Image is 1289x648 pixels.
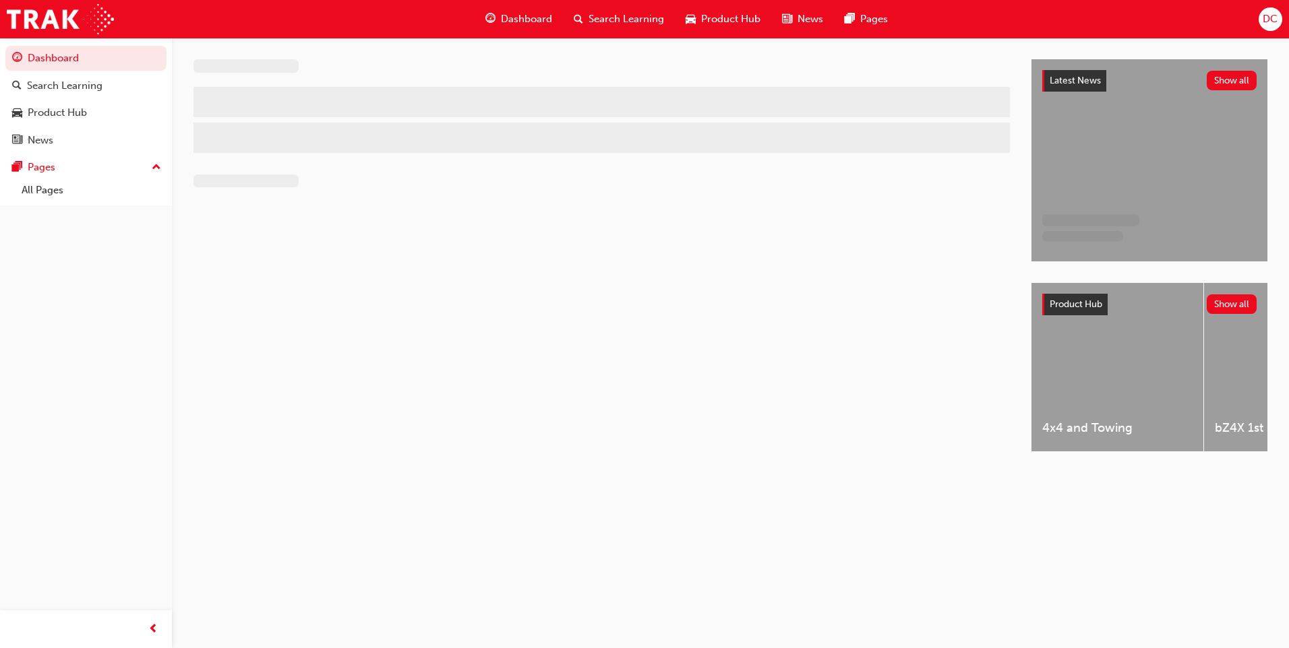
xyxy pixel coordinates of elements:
span: car-icon [12,107,22,119]
span: car-icon [686,11,696,28]
span: Product Hub [1050,298,1102,310]
a: Latest NewsShow all [1042,70,1257,92]
span: up-icon [152,159,161,176]
img: Trak [7,4,114,34]
a: guage-iconDashboard [475,5,563,33]
div: Pages [28,160,55,175]
button: Pages [5,155,167,180]
a: news-iconNews [771,5,834,33]
span: Search Learning [589,11,664,27]
a: Product Hub [5,100,167,125]
button: Show all [1207,71,1257,90]
a: search-iconSearch Learning [563,5,675,33]
span: search-icon [574,11,583,28]
iframe: Intercom live chat [1243,602,1276,635]
span: News [798,11,823,27]
a: All Pages [16,180,167,201]
span: DC [1263,11,1278,27]
span: prev-icon [148,621,158,638]
button: Show all [1207,294,1257,314]
button: DC [1259,7,1282,31]
button: DashboardSearch LearningProduct HubNews [5,43,167,155]
span: Latest News [1050,75,1101,86]
a: car-iconProduct Hub [675,5,771,33]
div: News [28,133,53,148]
span: Pages [860,11,888,27]
span: news-icon [12,135,22,147]
a: Product HubShow all [1042,294,1257,315]
div: Search Learning [27,78,102,94]
span: guage-icon [485,11,496,28]
span: guage-icon [12,53,22,65]
span: Dashboard [501,11,552,27]
a: Dashboard [5,46,167,71]
span: Product Hub [701,11,760,27]
a: 4x4 and Towing [1031,283,1203,451]
a: News [5,128,167,153]
div: Product Hub [28,105,87,121]
span: pages-icon [845,11,855,28]
a: Search Learning [5,73,167,98]
span: 4x4 and Towing [1042,420,1193,436]
span: search-icon [12,80,22,92]
span: pages-icon [12,162,22,174]
span: news-icon [782,11,792,28]
a: pages-iconPages [834,5,899,33]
